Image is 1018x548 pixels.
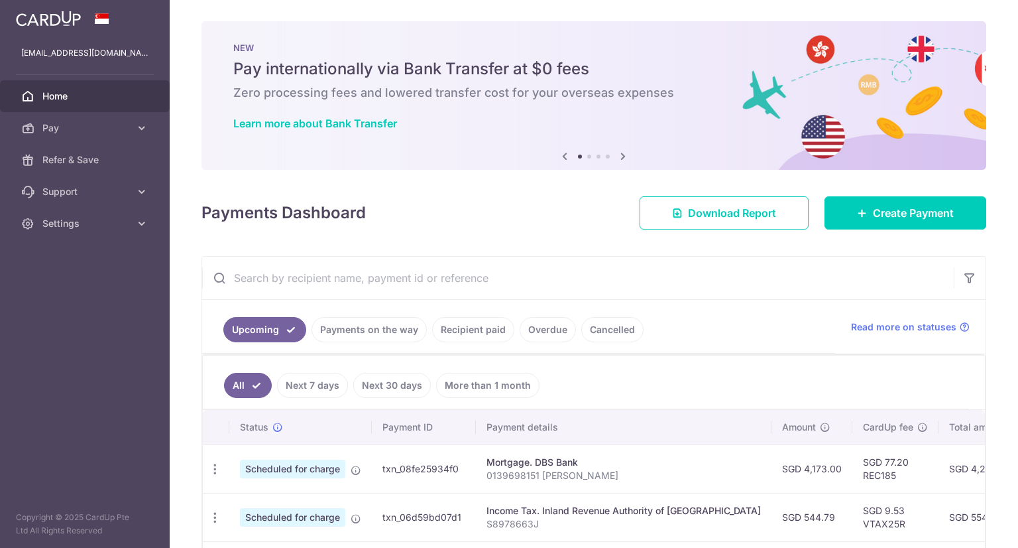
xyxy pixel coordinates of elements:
[233,42,954,53] p: NEW
[486,456,761,469] div: Mortgage. DBS Bank
[949,421,993,434] span: Total amt.
[581,317,644,342] a: Cancelled
[42,153,130,167] span: Refer & Save
[486,469,761,482] p: 0139698151 [PERSON_NAME]
[353,373,431,398] a: Next 30 days
[771,445,852,493] td: SGD 4,173.00
[42,217,130,230] span: Settings
[372,493,476,541] td: txn_06d59bd07d1
[224,373,272,398] a: All
[233,58,954,80] h5: Pay internationally via Bank Transfer at $0 fees
[223,317,306,342] a: Upcoming
[824,196,986,230] a: Create Payment
[873,205,954,221] span: Create Payment
[782,421,816,434] span: Amount
[863,421,913,434] span: CardUp fee
[851,320,956,334] span: Read more on statuses
[372,410,476,445] th: Payment ID
[201,21,986,170] img: Bank transfer banner
[372,445,476,493] td: txn_08fe25934f0
[21,46,148,60] p: [EMAIL_ADDRESS][DOMAIN_NAME]
[432,317,514,342] a: Recipient paid
[233,85,954,101] h6: Zero processing fees and lowered transfer cost for your overseas expenses
[851,320,970,334] a: Read more on statuses
[852,445,938,493] td: SGD 77.20 REC185
[688,205,776,221] span: Download Report
[277,373,348,398] a: Next 7 days
[202,257,954,299] input: Search by recipient name, payment id or reference
[486,517,761,531] p: S8978663J
[240,508,345,527] span: Scheduled for charge
[240,421,268,434] span: Status
[311,317,427,342] a: Payments on the way
[436,373,539,398] a: More than 1 month
[852,493,938,541] td: SGD 9.53 VTAX25R
[201,201,366,225] h4: Payments Dashboard
[42,90,130,103] span: Home
[486,504,761,517] div: Income Tax. Inland Revenue Authority of [GEOGRAPHIC_DATA]
[233,117,397,130] a: Learn more about Bank Transfer
[520,317,576,342] a: Overdue
[476,410,771,445] th: Payment details
[640,196,809,230] a: Download Report
[42,121,130,135] span: Pay
[771,493,852,541] td: SGD 544.79
[16,11,81,27] img: CardUp
[42,185,130,198] span: Support
[240,460,345,478] span: Scheduled for charge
